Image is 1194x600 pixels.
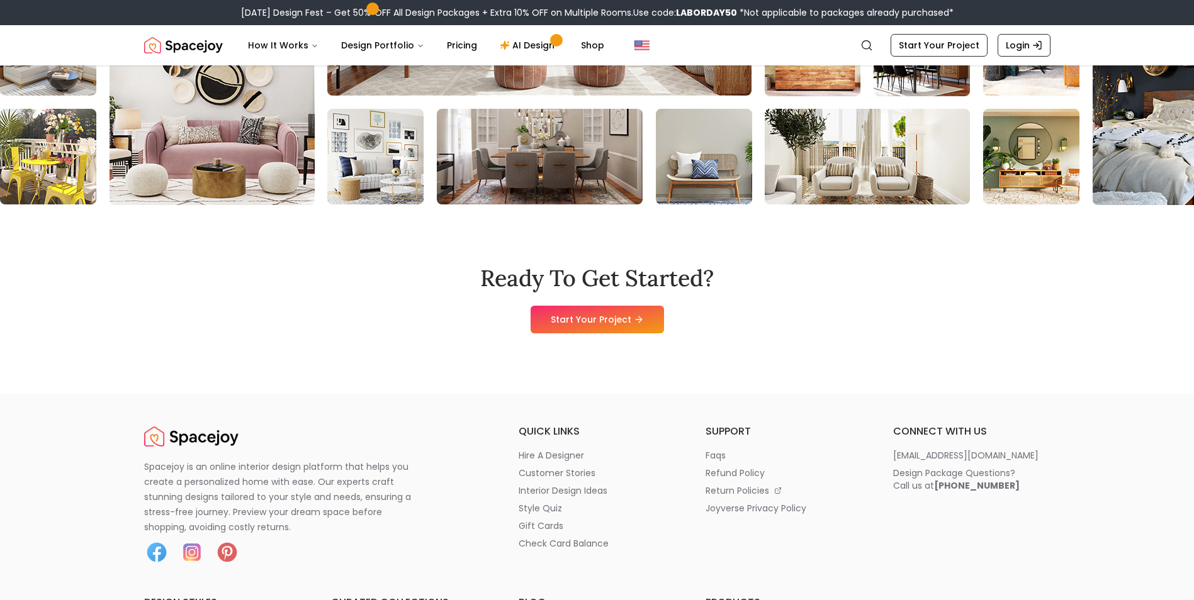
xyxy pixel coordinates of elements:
[480,265,714,291] h2: Ready To Get Started?
[676,6,737,19] b: LABORDAY50
[893,424,1050,439] h6: connect with us
[891,34,988,57] a: Start Your Project
[437,33,487,58] a: Pricing
[144,424,239,449] img: Spacejoy Logo
[144,33,223,58] img: Spacejoy Logo
[519,449,676,462] a: hire a designer
[519,484,607,497] p: interior design ideas
[893,467,1050,492] a: Design Package Questions?Call us at[PHONE_NUMBER]
[519,449,584,462] p: hire a designer
[144,33,223,58] a: Spacejoy
[331,33,434,58] button: Design Portfolio
[571,33,614,58] a: Shop
[519,424,676,439] h6: quick links
[706,467,765,479] p: refund policy
[519,537,676,550] a: check card balance
[519,537,609,550] p: check card balance
[490,33,568,58] a: AI Design
[998,34,1050,57] a: Login
[706,467,863,479] a: refund policy
[893,449,1050,462] a: [EMAIL_ADDRESS][DOMAIN_NAME]
[531,306,664,333] a: Start Your Project
[893,449,1039,462] p: [EMAIL_ADDRESS][DOMAIN_NAME]
[706,484,863,497] a: return policies
[144,540,169,565] img: Facebook icon
[241,6,954,19] div: [DATE] Design Fest – Get 50% OFF All Design Packages + Extra 10% OFF on Multiple Rooms.
[737,6,954,19] span: *Not applicable to packages already purchased*
[706,424,863,439] h6: support
[519,519,563,532] p: gift cards
[633,6,737,19] span: Use code:
[144,459,426,535] p: Spacejoy is an online interior design platform that helps you create a personalized home with eas...
[634,38,650,53] img: United States
[934,479,1020,492] b: [PHONE_NUMBER]
[215,540,240,565] img: Pinterest icon
[519,484,676,497] a: interior design ideas
[238,33,614,58] nav: Main
[706,449,726,462] p: faqs
[238,33,329,58] button: How It Works
[519,502,562,514] p: style quiz
[519,502,676,514] a: style quiz
[706,502,806,514] p: joyverse privacy policy
[893,467,1020,492] div: Design Package Questions? Call us at
[706,449,863,462] a: faqs
[706,484,769,497] p: return policies
[519,467,595,479] p: customer stories
[519,519,676,532] a: gift cards
[706,502,863,514] a: joyverse privacy policy
[179,540,205,565] img: Instagram icon
[519,467,676,479] a: customer stories
[144,25,1050,65] nav: Global
[144,424,239,449] a: Spacejoy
